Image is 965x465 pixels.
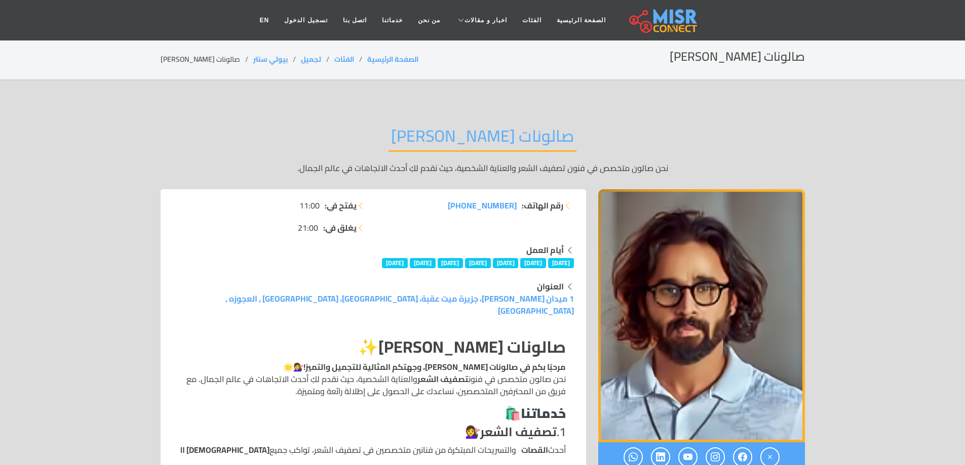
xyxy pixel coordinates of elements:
li: صالونات [PERSON_NAME] [161,54,253,65]
strong: مرحبًا بكم في صالونات [PERSON_NAME]، وجهتكم المثالية للتجميل والتميز! [303,359,566,374]
a: الصفحة الرئيسية [549,11,613,30]
a: الفئات [515,11,549,30]
strong: يفتح في: [325,199,357,212]
span: اخبار و مقالات [465,16,507,25]
a: اتصل بنا [335,11,374,30]
strong: [DEMOGRAPHIC_DATA] العالمية [155,444,269,456]
span: [DATE] [493,258,519,268]
span: [DATE] [520,258,546,268]
h3: 🛍️ [181,405,566,421]
a: اخبار و مقالات [448,11,515,30]
span: [PHONE_NUMBER] [448,198,517,213]
strong: تصفيف الشعر [480,420,557,443]
h2: صالونات [PERSON_NAME] [670,50,805,64]
a: خدماتنا [374,11,410,30]
span: [DATE] [410,258,436,268]
span: [DATE] [548,258,574,268]
a: [PHONE_NUMBER] [448,199,517,212]
strong: رقم الهاتف: [522,199,563,212]
span: [DATE] [465,258,491,268]
span: 11:00 [299,199,320,212]
a: تجميل [301,53,321,66]
strong: يغلق في: [323,222,357,234]
span: 21:00 [298,222,318,234]
strong: القصات [521,444,548,456]
span: [DATE] [382,258,408,268]
strong: أيام العمل [526,242,564,258]
img: main.misr_connect [629,8,697,33]
li: أحدث والتسريحات المبتكرة من فنانين متخصصين في تصفيف الشعر، تواكب جميع . [181,444,566,456]
div: 1 / 1 [598,189,805,442]
strong: خدماتنا [521,401,566,426]
a: الفئات [334,53,354,66]
p: 💇‍♀️🌟 نحن صالون متخصص في فنون والعناية الشخصية، حيث نقدم لكِ أحدث الاتجاهات في عالم الجمال. مع فر... [181,361,566,397]
a: بيوتي سنتر [253,53,288,66]
a: من نحن [410,11,448,30]
strong: صالونات [PERSON_NAME] [378,331,566,362]
a: الصفحة الرئيسية [367,53,418,66]
h2: ✨ [181,337,566,356]
h4: 1. 💇‍♀️ [181,425,566,440]
strong: تصفيف الشعر [417,371,469,387]
a: 1 ميدان [PERSON_NAME]، جزيرة ميت عقبة، [GEOGRAPHIC_DATA]، [GEOGRAPHIC_DATA] , العجوزه , [GEOGRAPH... [225,291,574,318]
img: صالونات حمو محسن [598,189,805,442]
a: تسجيل الدخول [277,11,335,30]
h2: صالونات [PERSON_NAME] [389,126,576,152]
span: [DATE] [438,258,464,268]
a: EN [252,11,277,30]
p: نحن صالون متخصص في فنون تصفيف الشعر والعناية الشخصية، حيث نقدم لكِ أحدث الاتجاهات في عالم الجمال. [161,162,805,174]
strong: العنوان [537,279,564,294]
